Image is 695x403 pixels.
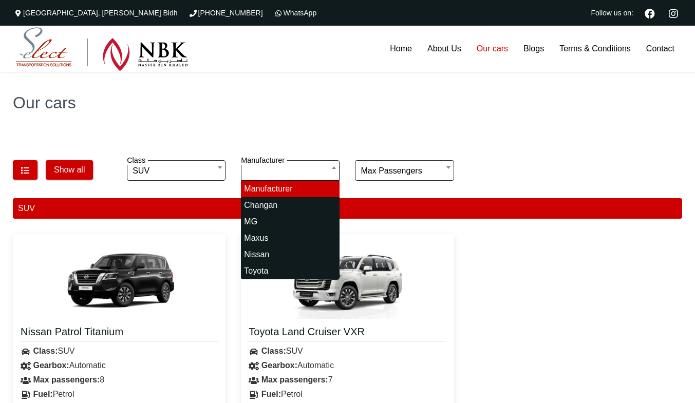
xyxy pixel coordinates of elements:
[638,26,682,72] a: Contact
[261,347,286,355] strong: Class:
[516,26,552,72] a: Blogs
[241,344,454,358] div: SUV
[241,181,340,197] li: Manufacturer
[261,375,328,384] strong: Max passengers:
[13,94,682,111] h1: Our cars
[241,156,287,165] label: Manufacturer
[469,26,516,72] a: Our cars
[15,27,188,71] img: Select Rent a Car
[261,361,297,370] strong: Gearbox:
[127,160,226,181] span: SUV
[13,373,226,387] div: 8
[241,197,340,214] li: Changan
[641,7,659,18] a: Facebook
[58,242,181,319] img: Nissan Patrol Titanium
[33,361,69,370] strong: Gearbox:
[33,390,52,398] strong: Fuel:
[249,325,446,341] a: Toyota Land Cruiser VXR
[133,161,220,181] span: SUV
[13,344,226,358] div: SUV
[286,242,409,319] img: Toyota Land Cruiser VXR
[241,373,454,387] div: 7
[664,7,682,18] a: Instagram
[21,325,218,341] a: Nissan Patrol Titanium
[33,347,58,355] strong: Class:
[188,9,263,17] a: [PHONE_NUMBER]
[382,26,420,72] a: Home
[273,9,317,17] a: WhatsApp
[552,26,638,72] a: Terms & Conditions
[355,160,454,181] span: Max passengers
[361,161,448,181] span: Max passengers
[13,358,226,373] div: Automatic
[241,214,340,230] li: MG
[241,246,340,263] li: Nissan
[127,156,148,165] label: Class
[241,387,454,401] div: Petrol
[241,358,454,373] div: Automatic
[33,375,100,384] strong: Max passengers:
[261,390,281,398] strong: Fuel:
[420,26,469,72] a: About Us
[241,263,340,279] li: Toyota
[13,198,682,219] div: SUV
[13,387,226,401] div: Petrol
[46,160,93,180] button: Show all
[241,230,340,246] li: Maxus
